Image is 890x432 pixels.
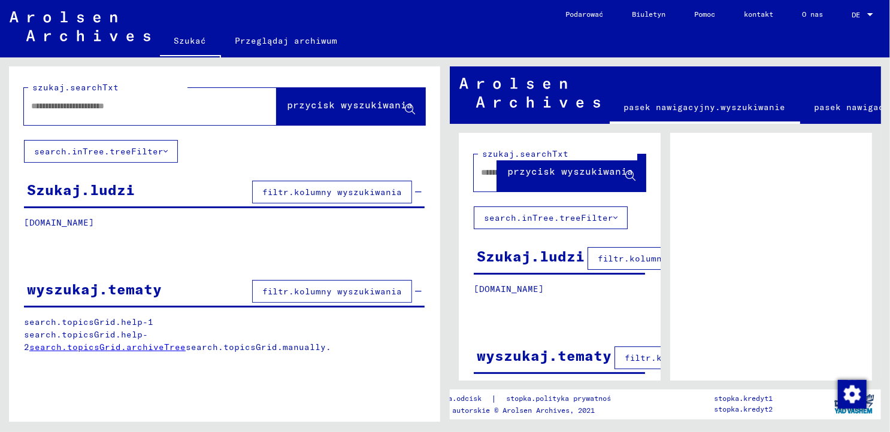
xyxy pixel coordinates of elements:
font: Przeglądaj archiwum [235,35,338,46]
a: stopka.polityka prywatności [497,393,634,405]
font: stopka.kredyt1 [714,394,773,403]
font: wyszukaj.tematy [27,280,162,298]
font: kontakt [744,10,773,19]
font: filtr.kolumny wyszukiwania [262,286,402,297]
button: przycisk wyszukiwania [497,154,646,191]
font: search.inTree.treeFilter [34,146,164,157]
button: przycisk wyszukiwania [277,88,425,125]
font: DE [852,10,860,19]
font: [DOMAIN_NAME] [474,284,544,294]
font: O nas [802,10,823,19]
font: search.topicsGrid.help-1 [24,317,153,327]
font: wyszukaj.tematy [477,346,612,364]
img: yv_logo.png [832,389,877,419]
font: stopka.kredyt2 [714,404,773,413]
font: search.topicsGrid.manually. [186,342,331,352]
font: Prawa autorskie © Arolsen Archives, 2021 [427,406,595,415]
font: Podarować [565,10,603,19]
font: | [491,393,497,404]
font: szukaj.searchTxt [482,148,568,159]
font: [DOMAIN_NAME] [24,217,94,228]
a: pasek nawigacyjny.wyszukiwanie [610,93,800,124]
font: przycisk wyszukiwania [507,165,633,177]
font: Szukaj.ludzi [477,247,585,265]
button: filtr.kolumny wyszukiwania [588,247,747,270]
div: Zmiana zgody [837,379,866,408]
font: pasek nawigacyjny.wyszukiwanie [624,102,786,112]
font: search.inTree.treeFilter [484,212,613,223]
font: filtr.kolumny wyszukiwania [625,352,764,363]
a: search.topicsGrid.archiveTree [29,342,186,352]
button: filtr.kolumny wyszukiwania [614,346,774,369]
font: Pomoc [694,10,715,19]
img: Zmiana zgody [838,380,867,409]
font: stopka.polityka prywatności [506,394,619,403]
button: search.inTree.treeFilter [24,140,178,163]
font: search.topicsGrid.help-2 [24,329,148,352]
a: Szukać [160,26,221,57]
font: filtr.kolumny wyszukiwania [262,187,402,197]
font: Szukać [174,35,207,46]
font: przycisk wyszukiwania [287,99,413,111]
button: search.inTree.treeFilter [474,206,628,229]
font: stopka.odcisk [427,394,482,403]
font: filtr.kolumny wyszukiwania [598,253,737,264]
img: Arolsen_neg.svg [459,78,600,108]
font: Szukaj.ludzi [27,181,135,199]
button: filtr.kolumny wyszukiwania [252,181,412,203]
button: filtr.kolumny wyszukiwania [252,280,412,303]
font: Biuletyn [632,10,665,19]
a: stopka.odcisk [427,393,491,405]
font: szukaj.searchTxt [32,82,119,93]
img: Arolsen_neg.svg [10,11,150,41]
a: Przeglądaj archiwum [221,26,352,55]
